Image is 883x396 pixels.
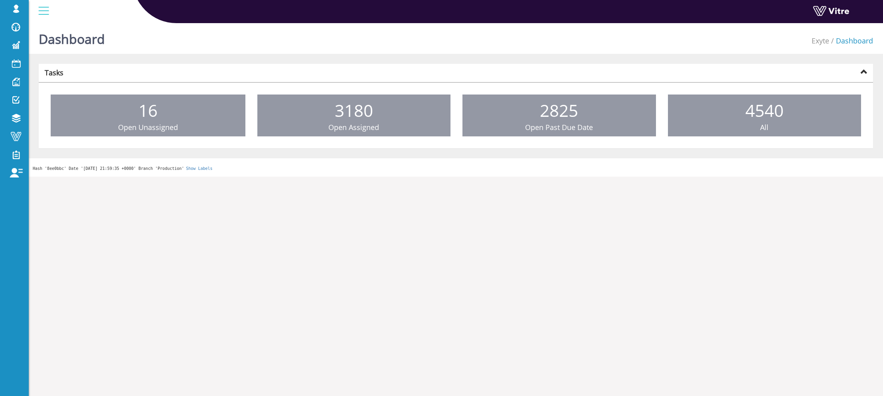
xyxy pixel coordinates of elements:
[51,95,245,137] a: 16 Open Unassigned
[812,36,829,45] a: Exyte
[829,36,873,46] li: Dashboard
[462,95,656,137] a: 2825 Open Past Due Date
[257,95,451,137] a: 3180 Open Assigned
[328,122,379,132] span: Open Assigned
[540,99,578,122] span: 2825
[45,68,63,77] strong: Tasks
[33,166,184,171] span: Hash '8ee0bbc' Date '[DATE] 21:59:35 +0000' Branch 'Production'
[668,95,861,137] a: 4540 All
[745,99,784,122] span: 4540
[525,122,593,132] span: Open Past Due Date
[186,166,212,171] a: Show Labels
[335,99,373,122] span: 3180
[760,122,768,132] span: All
[118,122,178,132] span: Open Unassigned
[39,20,105,54] h1: Dashboard
[138,99,158,122] span: 16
